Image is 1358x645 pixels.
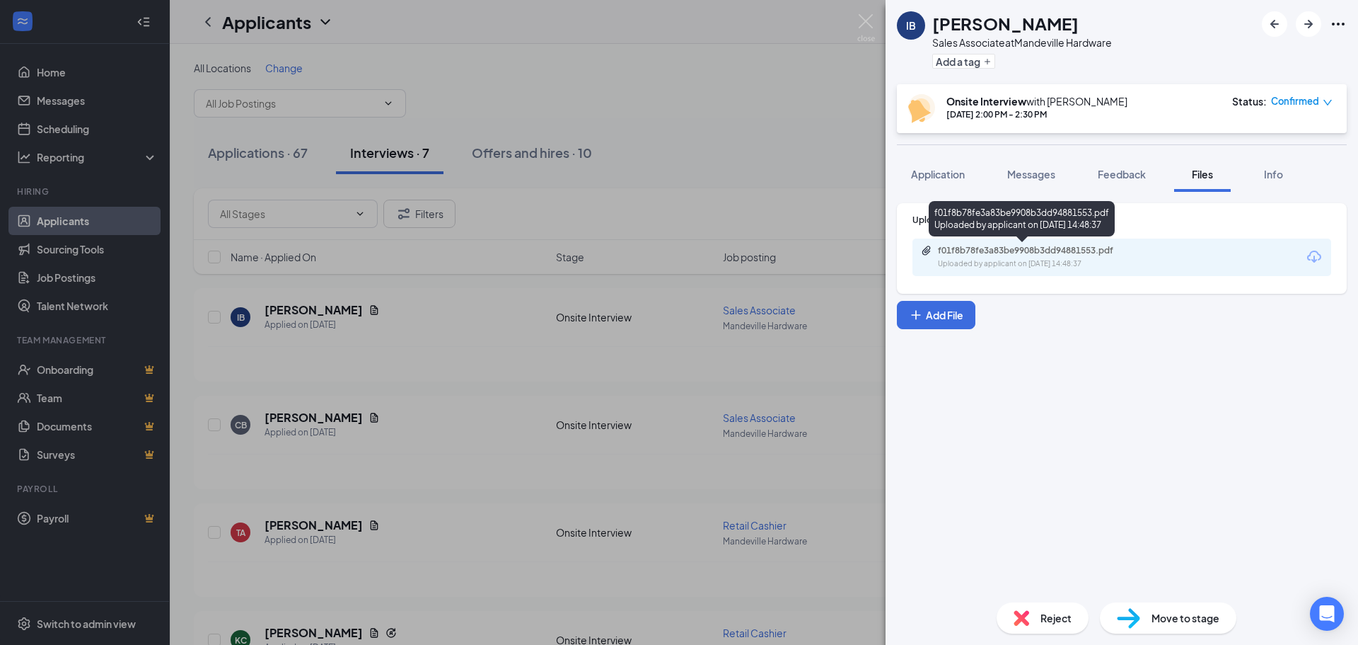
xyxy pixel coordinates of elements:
[938,245,1136,256] div: f01f8b78fe3a83be9908b3dd94881553.pdf
[1300,16,1317,33] svg: ArrowRight
[1040,610,1072,626] span: Reject
[912,214,1331,226] div: Upload Resume
[1271,94,1319,108] span: Confirmed
[1330,16,1347,33] svg: Ellipses
[932,35,1112,50] div: Sales Associate at Mandeville Hardware
[1007,168,1055,181] span: Messages
[1310,597,1344,631] div: Open Intercom Messenger
[1098,168,1146,181] span: Feedback
[1323,98,1333,108] span: down
[932,11,1079,35] h1: [PERSON_NAME]
[921,245,1150,270] a: Paperclipf01f8b78fe3a83be9908b3dd94881553.pdfUploaded by applicant on [DATE] 14:48:37
[1192,168,1213,181] span: Files
[1296,11,1321,37] button: ArrowRight
[1232,94,1267,108] div: Status :
[909,308,923,322] svg: Plus
[932,54,995,69] button: PlusAdd a tag
[1262,11,1287,37] button: ArrowLeftNew
[1264,168,1283,181] span: Info
[929,201,1115,236] div: f01f8b78fe3a83be9908b3dd94881553.pdf Uploaded by applicant on [DATE] 14:48:37
[906,18,916,33] div: IB
[938,258,1150,270] div: Uploaded by applicant on [DATE] 14:48:37
[897,301,975,329] button: Add FilePlus
[1151,610,1219,626] span: Move to stage
[1266,16,1283,33] svg: ArrowLeftNew
[946,95,1026,108] b: Onsite Interview
[946,94,1127,108] div: with [PERSON_NAME]
[946,108,1127,120] div: [DATE] 2:00 PM - 2:30 PM
[921,245,932,256] svg: Paperclip
[983,57,992,66] svg: Plus
[911,168,965,181] span: Application
[1306,249,1323,266] svg: Download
